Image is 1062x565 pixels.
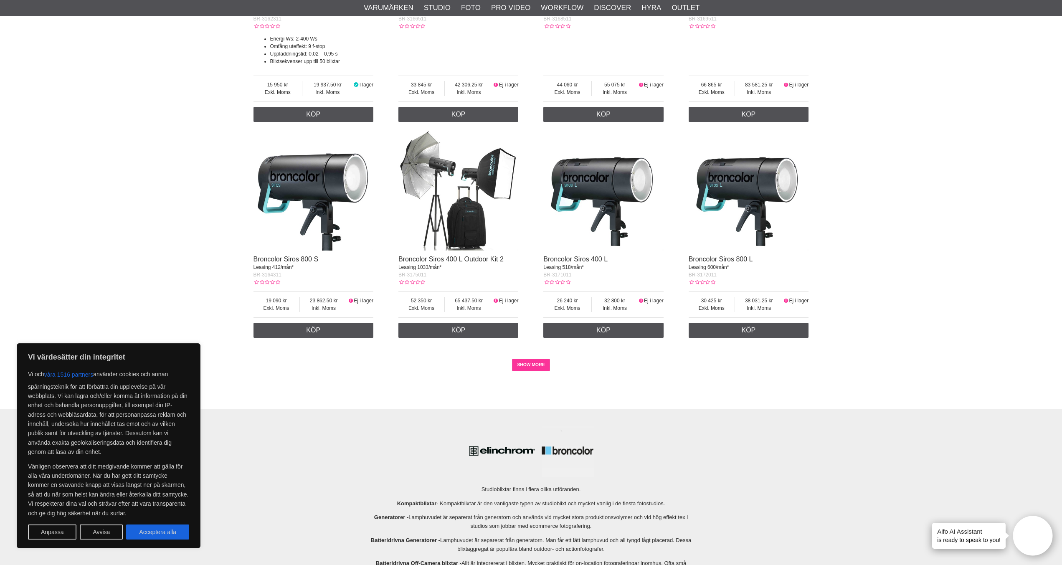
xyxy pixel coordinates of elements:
a: Köp [689,323,809,338]
i: Ej i lager [783,298,789,304]
a: Köp [543,107,664,122]
div: Kundbetyg: 0 [689,279,715,286]
a: Köp [543,323,664,338]
strong: Kompaktblixtar [397,500,437,507]
li: Blixtsekvenser upp till 50 blixtar [270,58,374,65]
span: 32 800 [592,297,638,304]
span: 19 937.50 [302,81,353,89]
span: Ej i lager [499,82,519,88]
span: BR-3172011 [689,272,717,278]
button: våra 1516 partners [44,367,94,382]
span: 66 865 [689,81,735,89]
a: Workflow [541,3,583,13]
div: Kundbetyg: 0 [253,279,280,286]
span: 33 845 [398,81,444,89]
i: Ej i lager [638,82,644,88]
span: Ej i lager [499,298,519,304]
a: Köp [689,107,809,122]
span: Inkl. Moms [592,304,638,312]
li: Uppladdningstid: 0,02 – 0,95 s [270,50,374,58]
a: Broncolor Siros 400 L [543,256,608,263]
span: Leasing 412/mån* [253,264,294,270]
span: Exkl. Moms [398,89,444,96]
a: Köp [398,323,519,338]
span: BR-3169511 [689,16,717,22]
a: Broncolor Siros 400 L Outdoor Kit 2 [398,256,504,263]
a: Köp [398,107,519,122]
img: Broncolor Siros 800 S [253,130,374,251]
span: Ej i lager [789,298,809,304]
span: BR-3164311 [253,272,281,278]
span: Inkl. Moms [445,304,493,312]
span: 38 031.25 [735,297,783,304]
span: 19 090 [253,297,299,304]
span: 15 950 [253,81,302,89]
span: Inkl. Moms [445,89,493,96]
a: Studio [424,3,451,13]
button: Anpassa [28,524,76,540]
a: Discover [594,3,631,13]
div: Kundbetyg: 0 [398,23,425,30]
span: Exkl. Moms [253,304,299,312]
a: Hyra [641,3,661,13]
button: Avvisa [80,524,123,540]
img: Broncolor Siros 800 L [689,130,809,251]
a: Foto [461,3,481,13]
button: Acceptera alla [126,524,189,540]
span: 52 350 [398,297,444,304]
a: Broncolor Siros 800 L [689,256,753,263]
span: 26 240 [543,297,591,304]
span: Exkl. Moms [398,304,444,312]
span: Ej i lager [644,82,664,88]
p: - Kompaktblixtar är den vanligaste typen av studioblixt och mycket vanlig i de flesta fotostudios. [371,499,692,508]
div: Vi värdesätter din integritet [17,343,200,548]
span: 65 437.50 [445,297,493,304]
span: Exkl. Moms [543,89,591,96]
p: Vänligen observera att ditt medgivande kommer att gälla för alla våra underdomäner. När du har ge... [28,462,189,518]
li: Energi Ws: 2-400 Ws [270,35,374,43]
i: Ej i lager [493,298,499,304]
p: Vi och använder cookies och annan spårningsteknik för att förbättra din upplevelse på vår webbpla... [28,367,189,457]
p: Lamphuvudet är separerat från generatorn. Man får ett lätt lamphuvud och all tyngd lågt placerad.... [371,536,692,554]
span: Leasing 518/mån* [543,264,584,270]
span: Ej i lager [789,82,809,88]
span: Exkl. Moms [689,89,735,96]
span: I lager [360,82,373,88]
p: Lamphuvudet är separerat från generatorn och används vid mycket stora produktionsvolymer och vid ... [371,513,692,531]
a: Köp [253,323,374,338]
p: Studioblixtar finns i flera olika utföranden. [371,485,692,494]
img: Broncolor Siros 400 L [543,130,664,251]
span: 55 075 [592,81,638,89]
a: Outlet [672,3,700,13]
span: Exkl. Moms [543,304,591,312]
img: Broncolor Siros 400 L Outdoor Kit 2 [398,130,519,251]
span: BR-3171011 [543,272,571,278]
span: 83 581.25 [735,81,783,89]
i: I lager [353,82,360,88]
div: Kundbetyg: 0 [543,279,570,286]
span: Inkl. Moms [735,304,783,312]
i: Ej i lager [638,298,644,304]
span: BR-3168511 [543,16,571,22]
span: Ej i lager [354,298,373,304]
i: Ej i lager [348,298,354,304]
div: is ready to speak to you! [932,523,1006,549]
span: Inkl. Moms [735,89,783,96]
span: BR-3175011 [398,272,426,278]
span: Leasing 600/mån* [689,264,729,270]
a: Köp [253,107,374,122]
strong: Generatorer - [374,514,408,520]
img: Elinchrom - broncolor Studio Flashes [469,425,594,477]
h4: Aifo AI Assistant [937,527,1001,536]
span: BR-3166511 [398,16,426,22]
span: Exkl. Moms [253,89,302,96]
span: Leasing 1033/mån* [398,264,441,270]
span: Inkl. Moms [300,304,348,312]
a: Pro Video [491,3,530,13]
span: Inkl. Moms [302,89,353,96]
span: 30 425 [689,297,735,304]
strong: Batteridrivna Generatorer - [371,537,440,543]
a: SHOW MORE [512,359,550,371]
div: Kundbetyg: 0 [543,23,570,30]
i: Ej i lager [493,82,499,88]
